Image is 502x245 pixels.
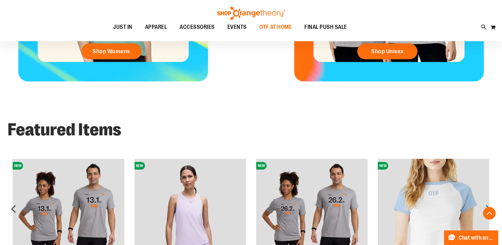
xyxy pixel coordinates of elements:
[483,207,496,220] button: Back To Top
[81,43,142,59] a: Shop Womens
[371,48,404,55] span: Shop Unisex
[8,203,20,215] div: prev
[8,120,121,139] strong: Featured Items
[216,7,286,20] img: Shop Orangetheory
[459,235,494,241] span: Chat with an Expert
[180,20,215,34] span: ACCESSORIES
[13,162,23,170] span: NEW
[139,20,174,35] a: APPAREL
[444,230,499,245] button: Chat with an Expert
[357,43,417,59] a: Shop Unisex
[107,20,139,35] a: JUST IN
[92,48,130,55] span: Shop Womens
[134,162,145,170] span: NEW
[378,162,388,170] span: NEW
[221,20,253,35] a: EVENTS
[113,20,132,34] span: JUST IN
[482,203,494,215] div: next
[259,20,292,34] span: OTF AT HOME
[145,20,167,34] span: APPAREL
[256,162,267,170] span: NEW
[173,20,221,35] a: ACCESSORIES
[298,20,353,35] a: FINAL PUSH SALE
[227,20,247,34] span: EVENTS
[304,20,347,34] span: FINAL PUSH SALE
[253,20,298,35] a: OTF AT HOME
